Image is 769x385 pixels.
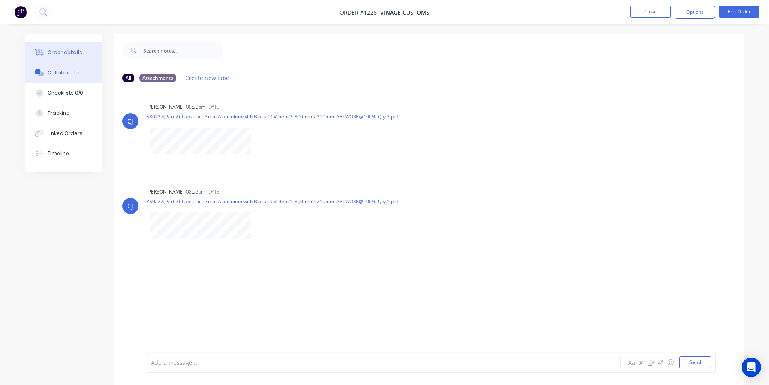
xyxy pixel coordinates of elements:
[186,103,221,111] div: 08:22am [DATE]
[48,89,83,97] div: Checklists 0/0
[339,8,380,16] span: Order #1226 -
[127,116,133,126] div: CJ
[48,150,69,157] div: Timeline
[143,42,223,59] input: Search notes...
[48,69,80,76] div: Collaborate
[127,201,133,211] div: CJ
[181,72,235,83] button: Create new label
[742,358,761,377] div: Open Intercom Messenger
[25,123,102,143] button: Linked Orders
[25,42,102,63] button: Order details
[48,49,82,56] div: Order details
[147,103,184,111] div: [PERSON_NAME]
[48,130,82,137] div: Linked Orders
[679,356,711,368] button: Send
[147,188,184,196] div: [PERSON_NAME]
[719,6,759,18] button: Edit Order
[15,6,27,18] img: Factory
[147,198,398,205] p: KK0227(Part 2)_Labstruct_3mm Aluminium with Black CCV_Item 1_800mm x 210mm_ARTWORK@100%_Qty 1.pdf
[147,113,398,120] p: KK0227(Part 2)_Labstruct_3mm Aluminium with Black CCV_Item 2_800mm x 210mm_ARTWORK@100%_Qty 3.pdf
[25,143,102,164] button: Timeline
[627,358,637,367] button: Aa
[48,109,70,117] div: Tracking
[630,6,671,18] button: Close
[637,358,646,367] button: @
[380,8,430,16] a: Vinage Customs
[139,74,176,82] div: Attachments
[25,103,102,123] button: Tracking
[675,6,715,19] button: Options
[666,358,675,367] button: ☺
[122,74,134,82] div: All
[25,63,102,83] button: Collaborate
[25,83,102,103] button: Checklists 0/0
[186,188,221,196] div: 08:22am [DATE]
